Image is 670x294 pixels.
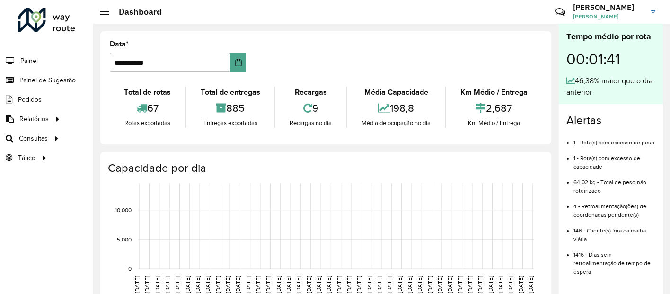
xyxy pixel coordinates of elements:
[194,276,201,293] text: [DATE]
[336,276,342,293] text: [DATE]
[573,219,655,243] li: 146 - Cliente(s) fora da malha viária
[448,98,539,118] div: 2,687
[265,276,271,293] text: [DATE]
[19,114,49,124] span: Relatórios
[406,276,413,293] text: [DATE]
[164,276,170,293] text: [DATE]
[507,276,513,293] text: [DATE]
[550,2,571,22] a: Contato Rápido
[356,276,362,293] text: [DATE]
[110,38,129,50] label: Data
[189,118,273,128] div: Entregas exportadas
[427,276,433,293] text: [DATE]
[326,276,332,293] text: [DATE]
[573,171,655,195] li: 64,02 kg - Total de peso não roteirizado
[566,43,655,75] div: 00:01:41
[573,195,655,219] li: 4 - Retroalimentação(ões) de coordenadas pendente(s)
[566,114,655,127] h4: Alertas
[477,276,483,293] text: [DATE]
[573,243,655,276] li: 1416 - Dias sem retroalimentação de tempo de espera
[573,3,644,12] h3: [PERSON_NAME]
[215,276,221,293] text: [DATE]
[518,276,524,293] text: [DATE]
[128,266,132,272] text: 0
[397,276,403,293] text: [DATE]
[275,276,282,293] text: [DATE]
[573,12,644,21] span: [PERSON_NAME]
[185,276,191,293] text: [DATE]
[235,276,241,293] text: [DATE]
[225,276,231,293] text: [DATE]
[467,276,473,293] text: [DATE]
[278,98,344,118] div: 9
[134,276,140,293] text: [DATE]
[350,98,443,118] div: 198,8
[109,7,162,17] h2: Dashboard
[487,276,494,293] text: [DATE]
[115,207,132,213] text: 10,000
[255,276,261,293] text: [DATE]
[189,87,273,98] div: Total de entregas
[117,236,132,242] text: 5,000
[18,95,42,105] span: Pedidos
[108,161,542,175] h4: Capacidade por dia
[346,276,352,293] text: [DATE]
[573,147,655,171] li: 1 - Rota(s) com excesso de capacidade
[448,87,539,98] div: Km Médio / Entrega
[306,276,312,293] text: [DATE]
[447,276,453,293] text: [DATE]
[497,276,503,293] text: [DATE]
[230,53,246,72] button: Choose Date
[295,276,301,293] text: [DATE]
[112,87,183,98] div: Total de rotas
[112,118,183,128] div: Rotas exportadas
[112,98,183,118] div: 67
[278,118,344,128] div: Recargas no dia
[20,56,38,66] span: Painel
[316,276,322,293] text: [DATE]
[204,276,211,293] text: [DATE]
[154,276,160,293] text: [DATE]
[448,118,539,128] div: Km Médio / Entrega
[278,87,344,98] div: Recargas
[174,276,180,293] text: [DATE]
[350,87,443,98] div: Média Capacidade
[376,276,382,293] text: [DATE]
[245,276,251,293] text: [DATE]
[19,134,48,143] span: Consultas
[189,98,273,118] div: 885
[144,276,150,293] text: [DATE]
[528,276,534,293] text: [DATE]
[416,276,423,293] text: [DATE]
[18,153,35,163] span: Tático
[386,276,392,293] text: [DATE]
[566,75,655,98] div: 46,38% maior que o dia anterior
[573,131,655,147] li: 1 - Rota(s) com excesso de peso
[366,276,372,293] text: [DATE]
[437,276,443,293] text: [DATE]
[350,118,443,128] div: Média de ocupação no dia
[457,276,463,293] text: [DATE]
[19,75,76,85] span: Painel de Sugestão
[285,276,291,293] text: [DATE]
[566,30,655,43] div: Tempo médio por rota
